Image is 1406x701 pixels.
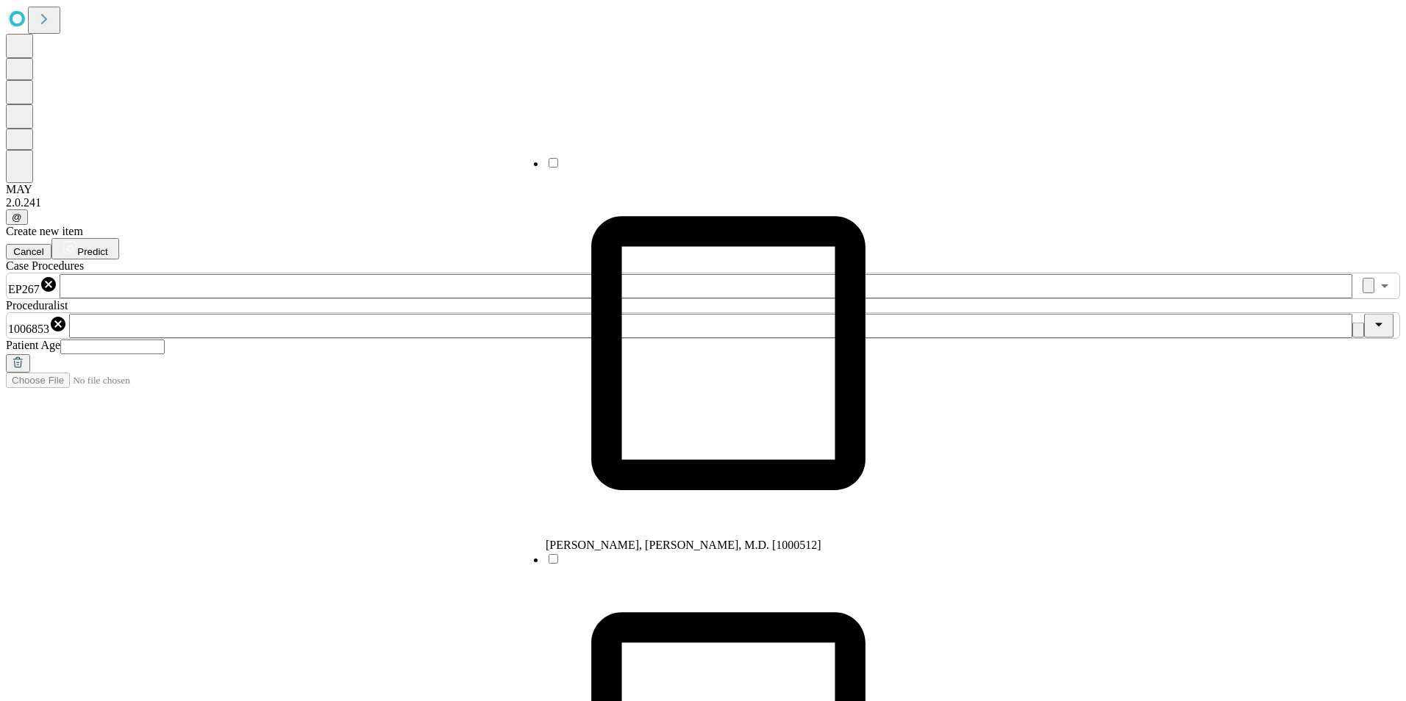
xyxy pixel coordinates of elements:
div: MAY [6,183,1400,196]
button: Open [1374,276,1395,296]
button: @ [6,209,28,225]
button: Cancel [6,244,51,259]
span: Scheduled Procedure [6,259,84,272]
span: EP267 [8,283,40,295]
button: Predict [51,238,119,259]
button: Close [1364,314,1393,338]
span: Patient Age [6,339,60,351]
button: Clear [1352,323,1364,338]
span: Proceduralist [6,299,68,312]
span: Create new item [6,225,83,237]
button: Clear [1363,278,1374,293]
span: 1006853 [8,323,49,335]
span: [PERSON_NAME], [PERSON_NAME], M.D. [1000512] [546,539,821,551]
div: 2.0.241 [6,196,1400,209]
span: Cancel [13,246,44,257]
div: EP267 [8,276,57,296]
div: 1006853 [8,315,67,336]
span: Predict [77,246,107,257]
span: @ [12,212,22,223]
